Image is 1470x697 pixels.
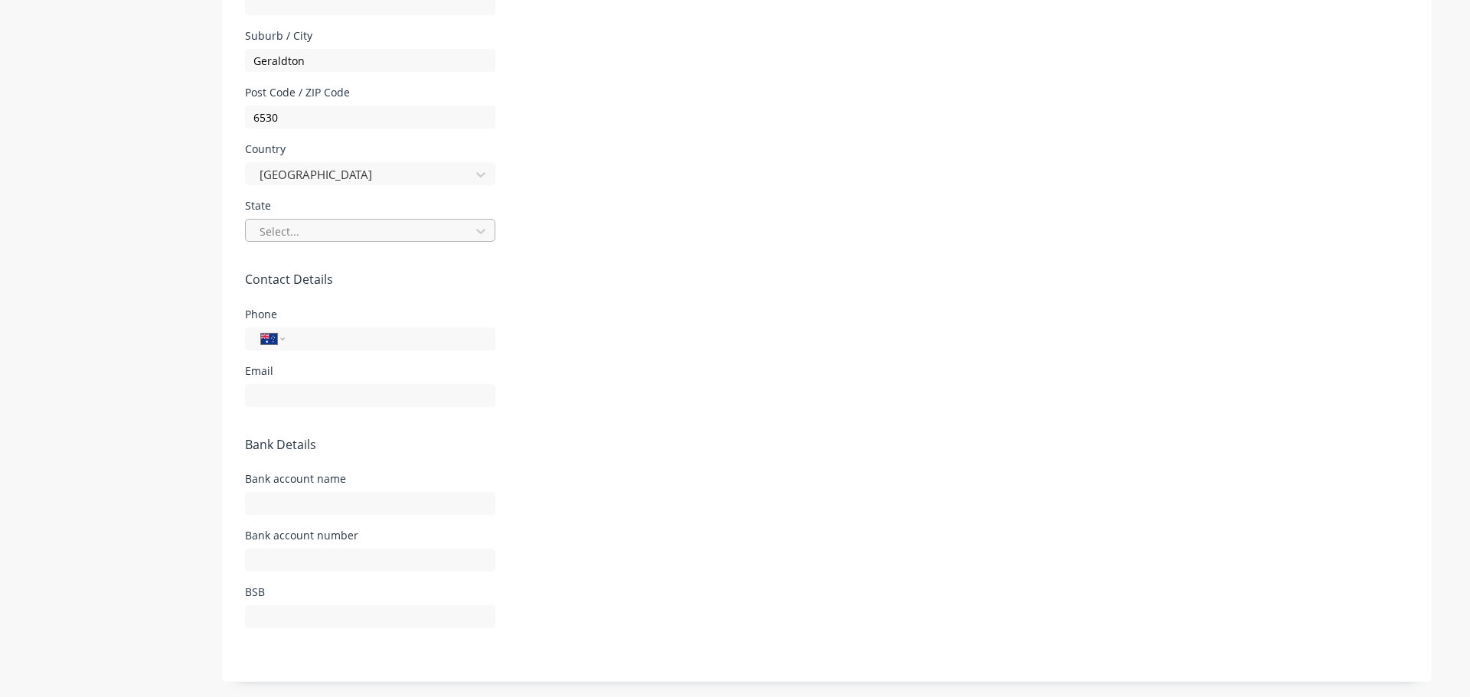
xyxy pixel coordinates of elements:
div: Post Code / ZIP Code [245,87,495,98]
div: Bank account name [245,474,495,484]
div: Email [245,366,495,376]
div: Bank account number [245,530,495,541]
h5: Bank Details [245,438,1409,452]
div: BSB [245,587,495,598]
div: Phone [245,309,495,320]
h5: Contact Details [245,272,1409,287]
div: Suburb / City [245,31,495,41]
div: State [245,200,495,211]
div: Country [245,144,495,155]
